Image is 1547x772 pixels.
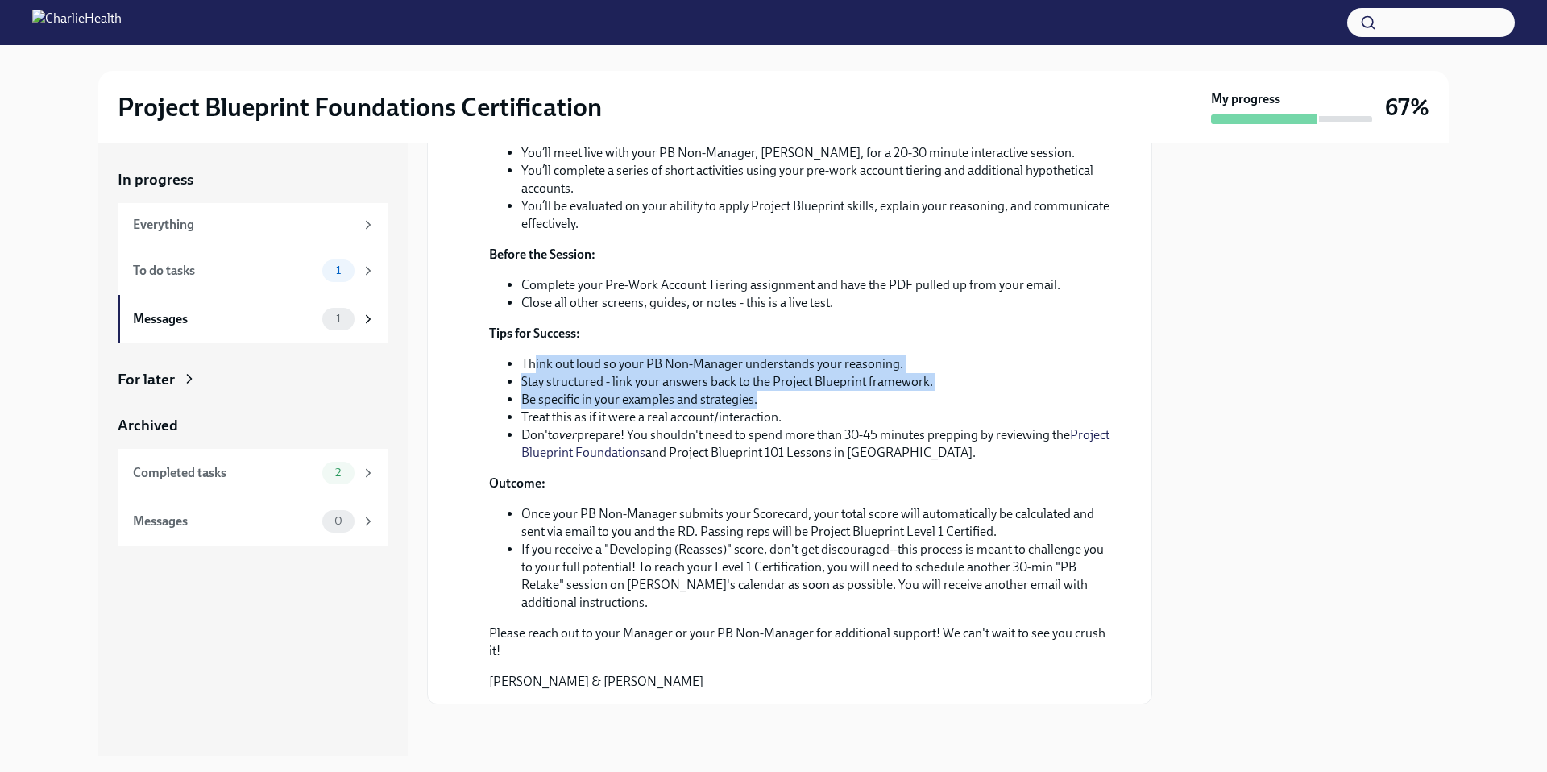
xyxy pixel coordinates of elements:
h2: Project Blueprint Foundations Certification [118,91,602,123]
li: Complete your Pre-Work Account Tiering assignment and have the PDF pulled up from your email. [521,276,1113,294]
a: Messages1 [118,295,388,343]
a: Archived [118,415,388,436]
span: 1 [326,313,350,325]
strong: Before the Session: [489,247,595,262]
li: You’ll complete a series of short activities using your pre-work account tiering and additional h... [521,162,1113,197]
li: Stay structured - link your answers back to the Project Blueprint framework. [521,373,1113,391]
a: For later [118,369,388,390]
li: Close all other screens, guides, or notes - this is a live test. [521,294,1113,312]
li: Once your PB Non-Manager submits your Scorecard, your total score will automatically be calculate... [521,505,1113,541]
a: Project Blueprint Foundations [521,427,1109,460]
span: 1 [326,264,350,276]
div: For later [118,369,175,390]
h3: 67% [1385,93,1429,122]
div: To do tasks [133,262,316,280]
p: Please reach out to your Manager or your PB Non-Manager for additional support! We can't wait to ... [489,625,1113,660]
strong: Tips for Success: [489,326,580,341]
em: over [552,427,577,442]
div: Completed tasks [133,464,316,482]
div: Everything [133,216,355,234]
img: CharlieHealth [32,10,122,35]
a: Everything [118,203,388,247]
strong: Outcome: [489,475,545,491]
li: Don't prepare! You shouldn't need to spend more than 30-45 minutes prepping by reviewing the and ... [521,426,1113,462]
li: You’ll meet live with your PB Non-Manager, [PERSON_NAME], for a 20-30 minute interactive session. [521,144,1113,162]
a: Completed tasks2 [118,449,388,497]
div: Messages [133,513,316,530]
li: If you receive a "Developing (Reasses)" score, don't get discouraged--this process is meant to ch... [521,541,1113,612]
a: To do tasks1 [118,247,388,295]
a: Messages0 [118,497,388,546]
a: In progress [118,169,388,190]
div: Messages [133,310,316,328]
strong: My progress [1211,90,1280,108]
p: [PERSON_NAME] & [PERSON_NAME] [489,673,1113,691]
li: You’ll be evaluated on your ability to apply Project Blueprint skills, explain your reasoning, an... [521,197,1113,233]
li: Treat this as if it were a real account/interaction. [521,409,1113,426]
li: Be specific in your examples and strategies. [521,391,1113,409]
span: 0 [325,515,352,527]
li: Think out loud so your PB Non-Manager understands your reasoning. [521,355,1113,373]
span: 2 [326,467,350,479]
